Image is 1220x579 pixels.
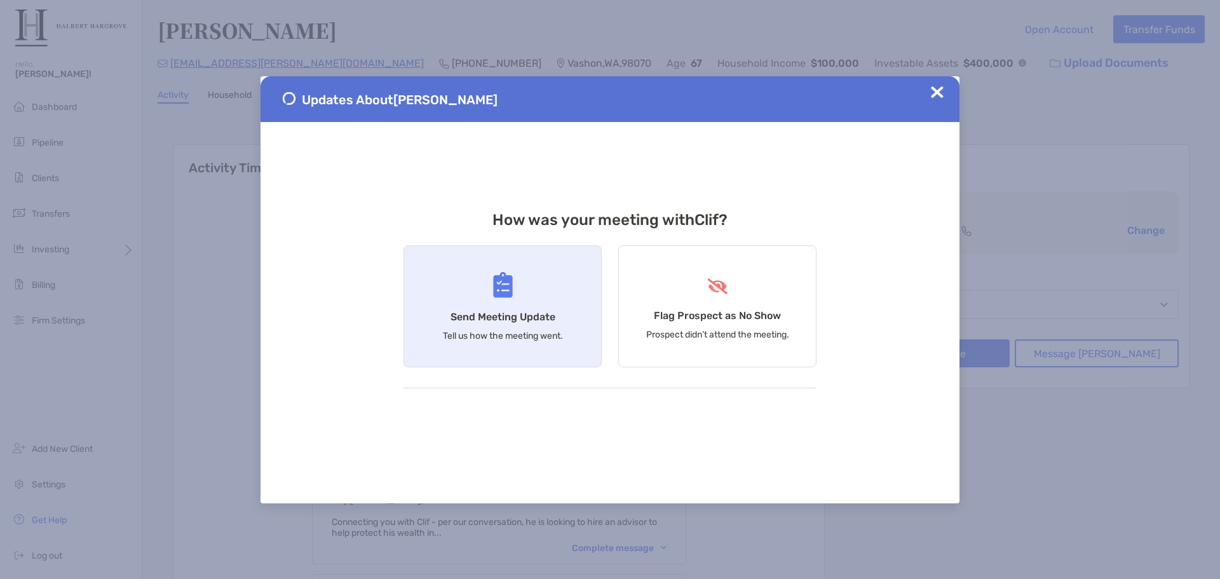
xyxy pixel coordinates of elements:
h3: How was your meeting with Clif ? [403,211,817,229]
img: Flag Prospect as No Show [706,278,729,294]
img: Send Meeting Update 1 [283,92,295,105]
h4: Send Meeting Update [451,311,555,323]
h4: Flag Prospect as No Show [654,310,781,322]
p: Prospect didn’t attend the meeting. [646,329,789,340]
span: Updates About [PERSON_NAME] [302,92,498,107]
p: Tell us how the meeting went. [443,330,563,341]
img: Send Meeting Update [493,272,513,298]
img: Close Updates Zoe [931,86,944,99]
